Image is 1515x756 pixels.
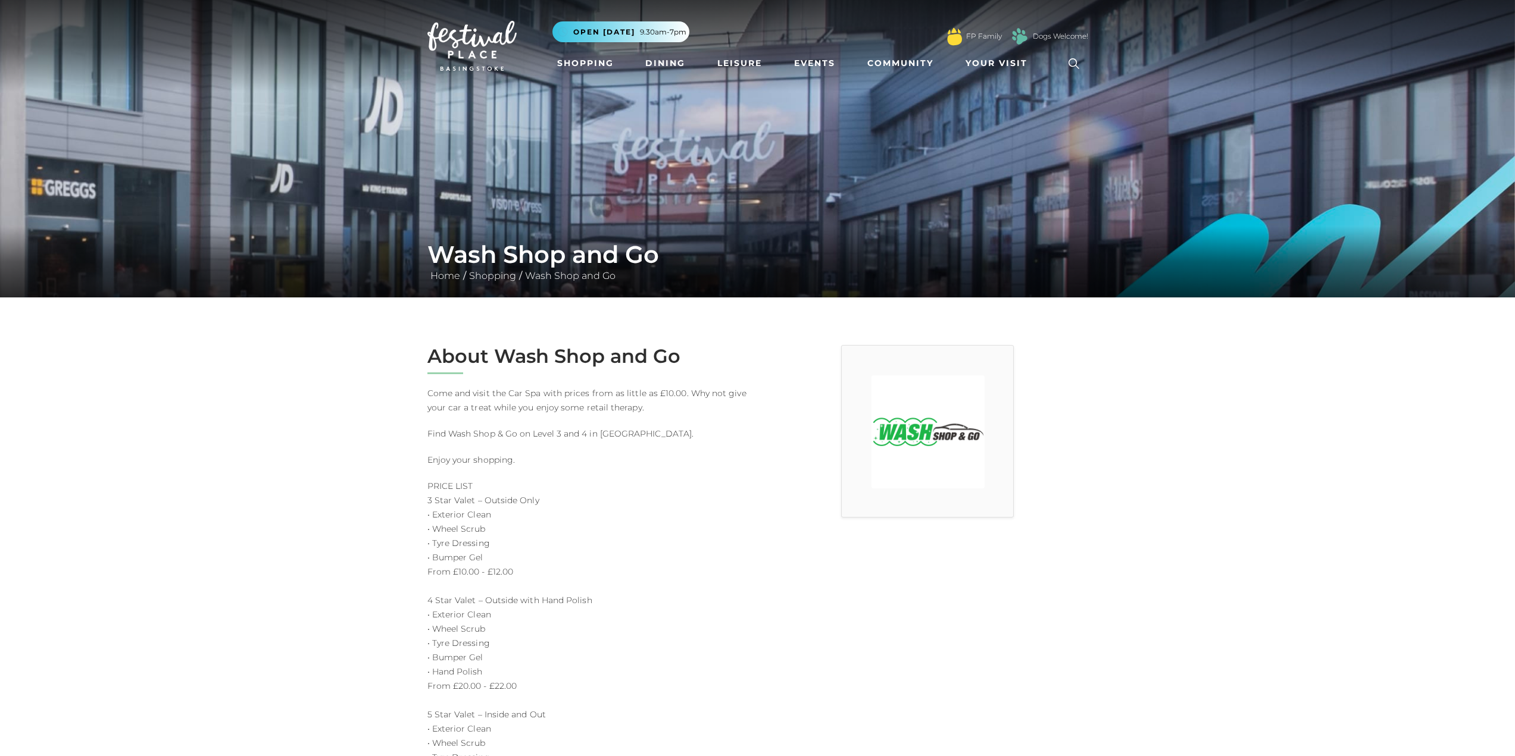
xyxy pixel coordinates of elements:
[427,453,749,467] p: Enjoy your shopping.
[427,270,463,281] a: Home
[427,386,749,415] p: Come and visit the Car Spa with prices from as little as £10.00. Why not give your car a treat wh...
[427,426,749,441] p: Find Wash Shop & Go on Level 3 and 4 in [GEOGRAPHIC_DATA].
[789,52,840,74] a: Events
[640,27,686,37] span: 9.30am-7pm
[961,52,1038,74] a: Your Visit
[863,52,938,74] a: Community
[427,345,749,368] h2: About Wash Shop and Go
[552,52,619,74] a: Shopping
[1033,31,1088,42] a: Dogs Welcome!
[871,375,985,488] img: Wash Shop and Go, Basingstoke, Festival Place, Hampshire
[966,57,1027,70] span: Your Visit
[573,27,635,37] span: Open [DATE]
[641,52,690,74] a: Dining
[522,270,619,281] a: Wash Shop and Go
[427,21,517,71] img: Festival Place Logo
[552,21,689,42] button: Open [DATE] 9.30am-7pm
[418,240,1097,283] div: / /
[966,31,1002,42] a: FP Family
[713,52,767,74] a: Leisure
[427,240,1088,269] h1: Wash Shop and Go
[466,270,519,281] a: Shopping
